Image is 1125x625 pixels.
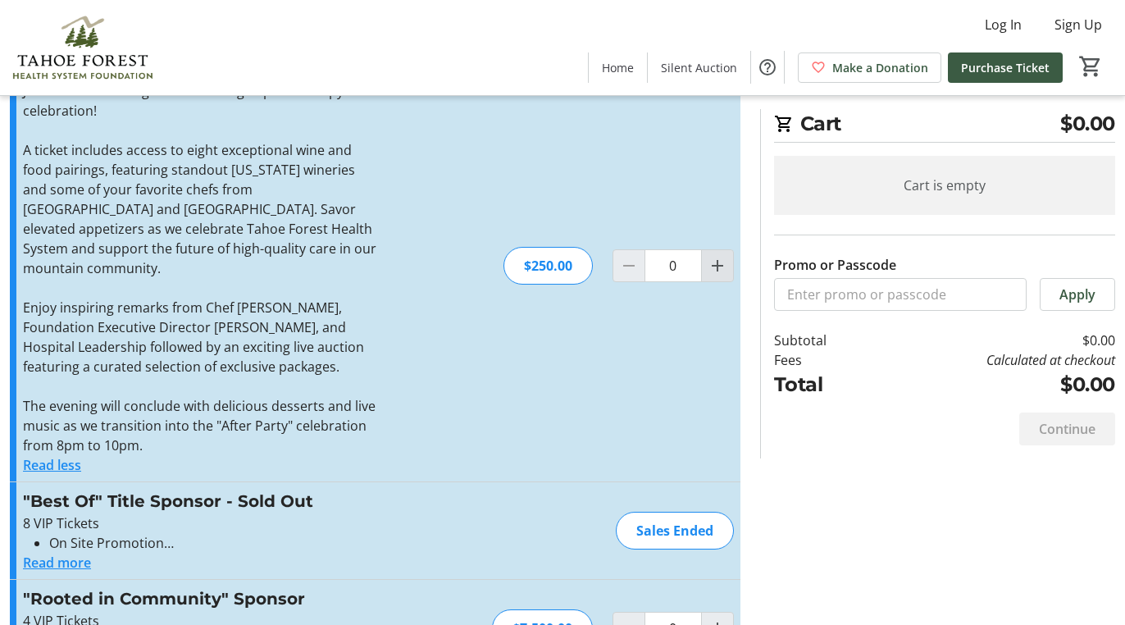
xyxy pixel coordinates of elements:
[774,370,873,399] td: Total
[23,586,381,611] h3: "Rooted in Community" Sponsor
[589,52,647,83] a: Home
[23,298,381,376] p: Enjoy inspiring remarks from Chef [PERSON_NAME], Foundation Executive Director [PERSON_NAME], and...
[774,331,873,350] td: Subtotal
[985,15,1022,34] span: Log In
[774,156,1115,215] div: Cart is empty
[23,396,381,455] p: The evening will conclude with delicious desserts and live music as we transition into the "After...
[616,512,734,550] div: Sales Ended
[23,553,91,573] button: Read more
[23,513,381,533] p: 8 VIP Tickets
[774,109,1115,143] h2: Cart
[751,51,784,84] button: Help
[23,81,381,121] p: Join us for an unforgettable evening of philanthropy and celebration!
[23,455,81,475] button: Read less
[1054,15,1102,34] span: Sign Up
[774,350,873,370] td: Fees
[774,255,896,275] label: Promo or Passcode
[1059,285,1095,304] span: Apply
[49,533,381,553] li: On Site Promotion
[872,350,1115,370] td: Calculated at checkout
[948,52,1063,83] a: Purchase Ticket
[832,59,928,76] span: Make a Donation
[648,52,750,83] a: Silent Auction
[602,59,634,76] span: Home
[702,250,733,281] button: Increment by one
[23,489,381,513] h3: "Best Of" Title Sponsor - Sold Out
[1076,52,1105,81] button: Cart
[774,278,1027,311] input: Enter promo or passcode
[872,370,1115,399] td: $0.00
[661,59,737,76] span: Silent Auction
[644,249,702,282] input: General Admission Quantity
[1040,278,1115,311] button: Apply
[503,247,593,285] div: $250.00
[10,7,156,89] img: Tahoe Forest Health System Foundation's Logo
[1060,109,1115,139] span: $0.00
[961,59,1050,76] span: Purchase Ticket
[23,140,381,278] p: A ticket includes access to eight exceptional wine and food pairings, featuring standout [US_STAT...
[872,331,1115,350] td: $0.00
[972,11,1035,38] button: Log In
[798,52,941,83] a: Make a Donation
[1041,11,1115,38] button: Sign Up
